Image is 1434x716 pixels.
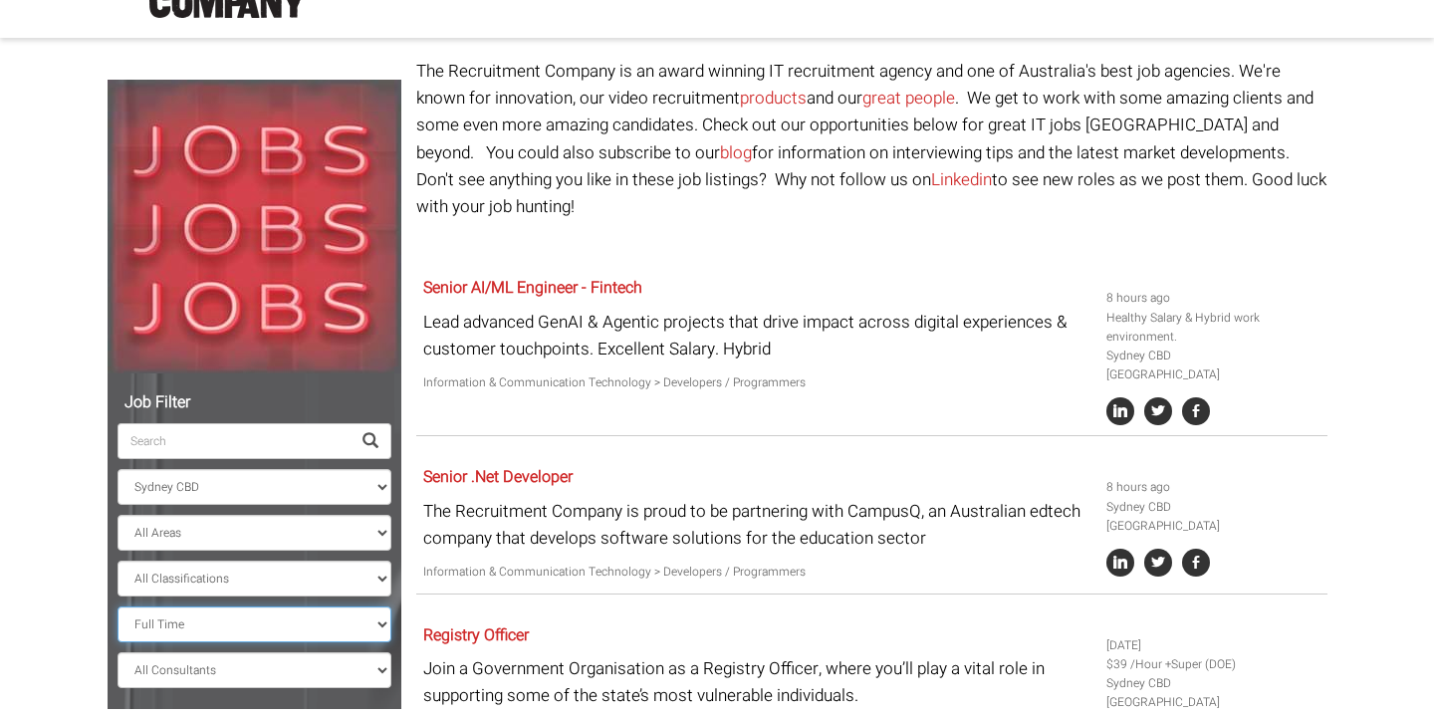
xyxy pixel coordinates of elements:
[740,86,807,111] a: products
[423,498,1091,552] p: The Recruitment Company is proud to be partnering with CampusQ, an Australian edtech company that...
[1106,636,1319,655] li: [DATE]
[1106,289,1319,308] li: 8 hours ago
[423,623,529,647] a: Registry Officer
[118,394,391,412] h5: Job Filter
[108,80,401,373] img: Jobs, Jobs, Jobs
[931,167,992,192] a: Linkedin
[1106,674,1319,712] li: Sydney CBD [GEOGRAPHIC_DATA]
[423,655,1091,709] p: Join a Government Organisation as a Registry Officer, where you’ll play a vital role in supportin...
[416,58,1327,220] p: The Recruitment Company is an award winning IT recruitment agency and one of Australia's best job...
[1106,498,1319,536] li: Sydney CBD [GEOGRAPHIC_DATA]
[1106,655,1319,674] li: $39 /Hour +Super (DOE)
[862,86,955,111] a: great people
[423,465,573,489] a: Senior .Net Developer
[1106,478,1319,497] li: 8 hours ago
[118,423,351,459] input: Search
[423,276,642,300] a: Senior AI/ML Engineer - Fintech
[720,140,752,165] a: blog
[1106,309,1319,347] li: Healthy Salary & Hybrid work environment.
[423,309,1091,362] p: Lead advanced GenAI & Agentic projects that drive impact across digital experiences & customer to...
[423,563,1091,582] p: Information & Communication Technology > Developers / Programmers
[423,373,1091,392] p: Information & Communication Technology > Developers / Programmers
[1106,347,1319,384] li: Sydney CBD [GEOGRAPHIC_DATA]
